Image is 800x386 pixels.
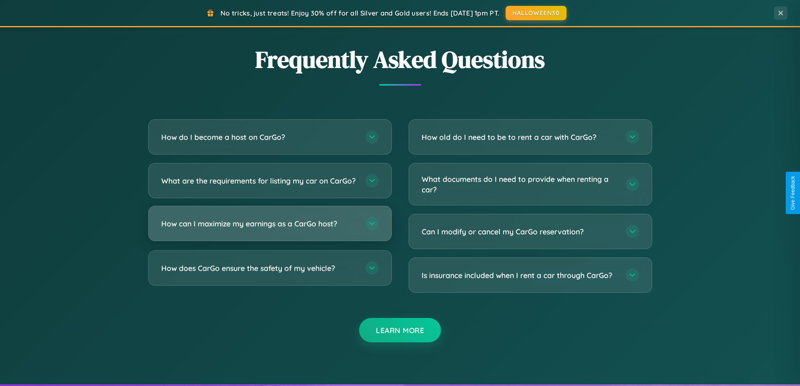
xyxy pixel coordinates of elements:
[148,43,652,76] h2: Frequently Asked Questions
[422,270,617,281] h3: Is insurance included when I rent a car through CarGo?
[161,263,357,273] h3: How does CarGo ensure the safety of my vehicle?
[422,174,617,194] h3: What documents do I need to provide when renting a car?
[506,6,567,20] button: HALLOWEEN30
[161,218,357,229] h3: How can I maximize my earnings as a CarGo host?
[790,176,796,210] div: Give Feedback
[161,132,357,142] h3: How do I become a host on CarGo?
[359,318,441,342] button: Learn More
[220,9,499,17] span: No tricks, just treats! Enjoy 30% off for all Silver and Gold users! Ends [DATE] 1pm PT.
[422,132,617,142] h3: How old do I need to be to rent a car with CarGo?
[161,176,357,186] h3: What are the requirements for listing my car on CarGo?
[422,226,617,237] h3: Can I modify or cancel my CarGo reservation?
